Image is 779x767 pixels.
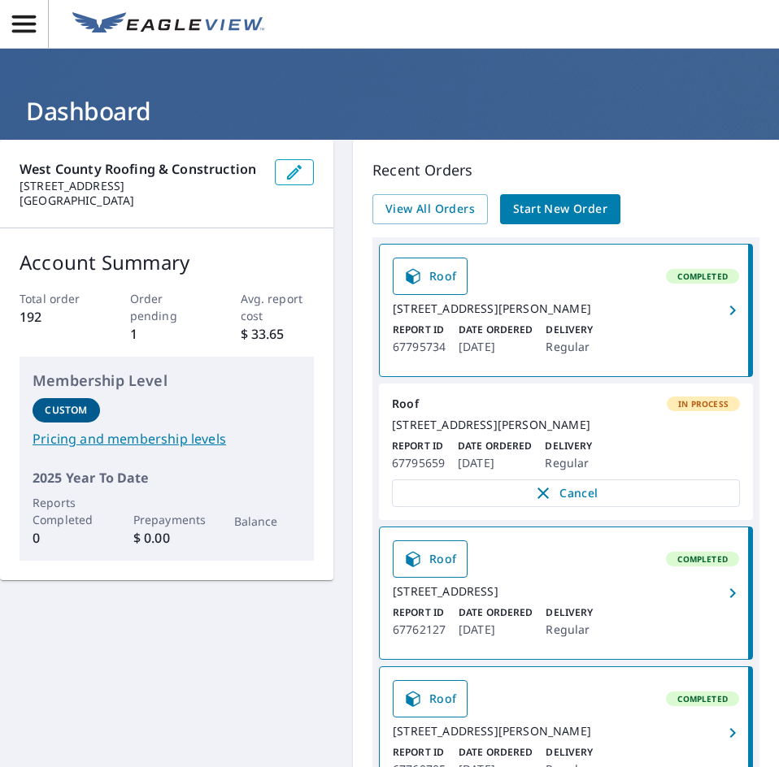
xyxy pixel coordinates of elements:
[403,549,457,569] span: Roof
[668,398,738,409] span: In Process
[545,453,592,473] p: Regular
[459,745,533,760] p: Date Ordered
[546,745,593,760] p: Delivery
[379,383,753,520] a: RoofIn Process[STREET_ADDRESS][PERSON_NAME]Report ID67795659Date Ordered[DATE]DeliveryRegularCancel
[546,323,593,337] p: Delivery
[392,418,740,432] div: [STREET_ADDRESS][PERSON_NAME]
[241,290,315,324] p: Avg. report cost
[500,194,620,224] a: Start New Order
[403,689,457,708] span: Roof
[372,159,759,181] p: Recent Orders
[234,513,302,530] p: Balance
[133,528,201,548] p: $ 0.00
[546,605,593,620] p: Delivery
[45,403,87,418] p: Custom
[33,370,301,392] p: Membership Level
[393,301,739,316] div: [STREET_ADDRESS][PERSON_NAME]
[393,584,739,599] div: [STREET_ADDRESS]
[20,248,314,277] p: Account Summary
[668,553,738,565] span: Completed
[20,159,262,179] p: West County Roofing & Construction
[20,94,759,128] h1: Dashboard
[392,453,445,473] p: 67795659
[409,483,723,503] span: Cancel
[459,605,533,620] p: Date Ordered
[459,620,533,639] p: [DATE]
[20,307,94,327] p: 192
[546,620,593,639] p: Regular
[33,528,100,548] p: 0
[393,745,446,760] p: Report ID
[241,324,315,344] p: $ 33.65
[393,337,446,357] p: 67795734
[130,324,204,344] p: 1
[668,271,738,282] span: Completed
[393,605,446,620] p: Report ID
[393,620,446,639] p: 67762127
[33,494,100,528] p: Reports Completed
[63,2,274,46] a: EV Logo
[372,194,488,224] a: View All Orders
[392,396,740,411] div: Roof
[546,337,593,357] p: Regular
[459,323,533,337] p: Date Ordered
[20,193,262,208] p: [GEOGRAPHIC_DATA]
[380,245,752,376] a: RoofCompleted[STREET_ADDRESS][PERSON_NAME]Report ID67795734Date Ordered[DATE]DeliveryRegular
[668,693,738,704] span: Completed
[33,429,301,448] a: Pricing and membership levels
[458,453,532,473] p: [DATE]
[72,12,264,37] img: EV Logo
[385,199,475,219] span: View All Orders
[513,199,607,219] span: Start New Order
[392,479,740,507] button: Cancel
[380,527,752,659] a: RoofCompleted[STREET_ADDRESS]Report ID67762127Date Ordered[DATE]DeliveryRegular
[33,468,301,487] p: 2025 Year To Date
[458,439,532,453] p: Date Ordered
[393,680,468,717] a: Roof
[130,290,204,324] p: Order pending
[393,540,468,578] a: Roof
[393,258,468,295] a: Roof
[20,290,94,307] p: Total order
[392,439,445,453] p: Report ID
[133,511,201,528] p: Prepayments
[20,179,262,193] p: [STREET_ADDRESS]
[459,337,533,357] p: [DATE]
[393,724,739,739] div: [STREET_ADDRESS][PERSON_NAME]
[393,323,446,337] p: Report ID
[545,439,592,453] p: Delivery
[403,266,457,286] span: Roof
